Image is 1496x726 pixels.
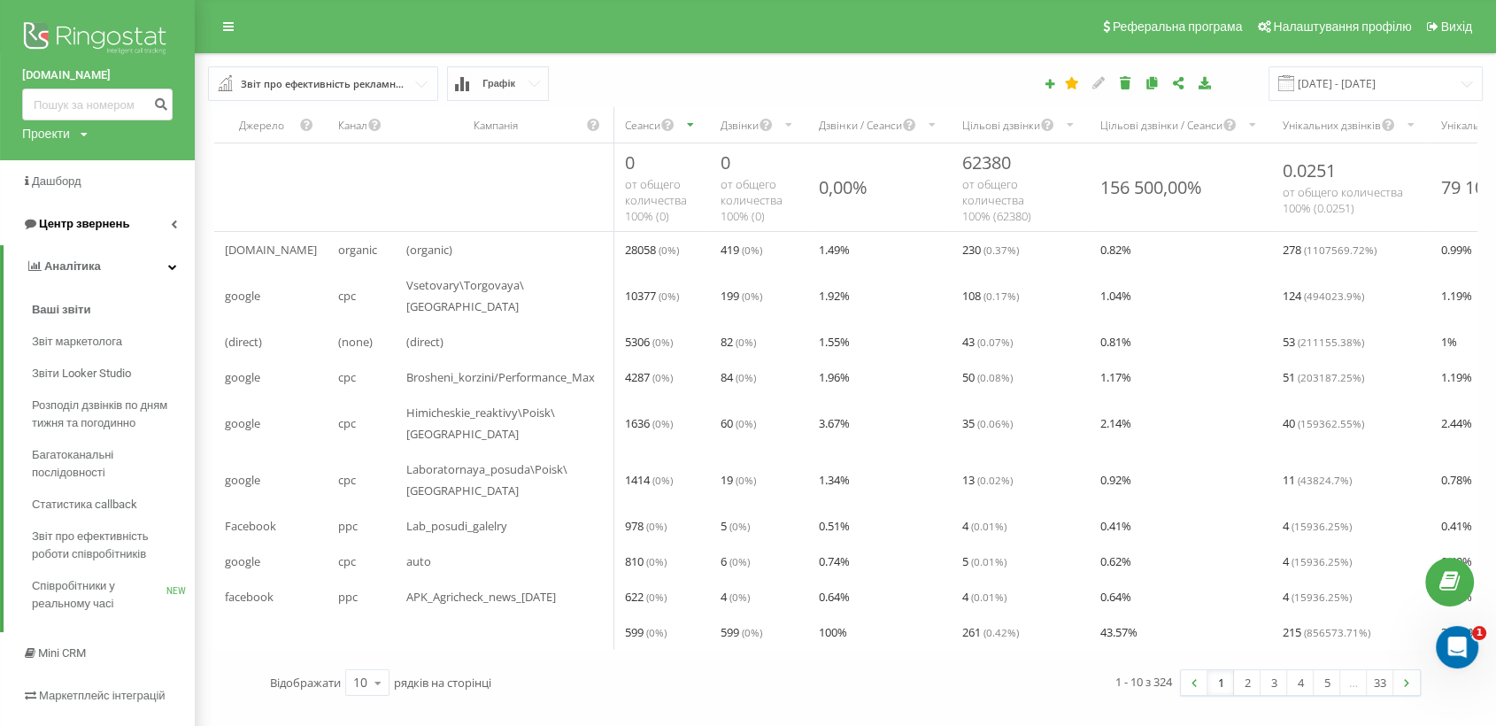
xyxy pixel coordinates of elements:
[625,118,661,133] div: Сеанси
[406,118,585,133] div: Кампанія
[1100,469,1131,490] span: 0.92 %
[625,239,679,260] span: 28058
[962,622,1019,643] span: 261
[1113,19,1243,34] span: Реферальна програма
[721,118,759,133] div: Дзвінки
[32,294,195,326] a: Ваші звіти
[1287,670,1314,695] a: 4
[1298,416,1364,430] span: ( 159362.55 %)
[225,586,274,607] span: facebook
[819,622,847,643] span: 100 %
[406,586,556,607] span: APK_Agricheck_news_[DATE]
[406,367,595,388] span: Brosheni_korzini/Performance_Max
[1044,78,1056,89] i: Створити звіт
[338,413,356,434] span: cpc
[977,370,1013,384] span: ( 0.08 %)
[819,551,850,572] span: 0.74 %
[1283,622,1370,643] span: 215
[721,413,756,434] span: 60
[1283,331,1364,352] span: 53
[406,459,604,501] span: Laboratornaya_posuda\Poisk\[GEOGRAPHIC_DATA]
[270,675,341,691] span: Відображати
[406,274,604,317] span: Vsetovary\Torgovaya\[GEOGRAPHIC_DATA]
[338,118,367,133] div: Канал
[338,586,358,607] span: ppc
[32,333,122,351] span: Звіт маркетолога
[1261,670,1287,695] a: 3
[625,367,673,388] span: 4287
[447,66,549,101] button: Графік
[1304,289,1364,303] span: ( 494023.9 %)
[729,519,750,533] span: ( 0 %)
[338,551,356,572] span: cpc
[1100,175,1202,199] div: 156 500,00%
[625,151,635,174] span: 0
[1283,367,1364,388] span: 51
[625,551,667,572] span: 810
[1100,331,1131,352] span: 0.81 %
[1283,118,1381,133] div: Унікальних дзвінків
[406,331,443,352] span: (direct)
[977,473,1013,487] span: ( 0.02 %)
[977,335,1013,349] span: ( 0.07 %)
[32,326,195,358] a: Звіт маркетолога
[962,586,1006,607] span: 4
[1367,670,1393,695] a: 33
[819,586,850,607] span: 0.64 %
[394,675,491,691] span: рядків на сторінці
[32,397,186,432] span: Розподіл дзвінків по дням тижня та погодинно
[1441,285,1472,306] span: 1.19 %
[1441,413,1472,434] span: 2.44 %
[721,367,756,388] span: 84
[971,554,1006,568] span: ( 0.01 %)
[819,331,850,352] span: 1.55 %
[1441,239,1472,260] span: 0.99 %
[962,469,1013,490] span: 13
[4,245,195,288] a: Аналiтика
[32,301,91,319] span: Ваші звіти
[736,335,756,349] span: ( 0 %)
[338,515,358,537] span: ppc
[646,590,667,604] span: ( 0 %)
[625,622,667,643] span: 599
[338,367,356,388] span: cpc
[1292,590,1352,604] span: ( 15936.25 %)
[1441,331,1457,352] span: 1 %
[1283,551,1352,572] span: 4
[742,243,762,257] span: ( 0 %)
[32,570,195,620] a: Співробітники у реальному часіNEW
[32,439,195,489] a: Багатоканальні послідовності
[1292,554,1352,568] span: ( 15936.25 %)
[819,469,850,490] span: 1.34 %
[652,335,673,349] span: ( 0 %)
[1234,670,1261,695] a: 2
[1171,76,1186,89] i: Поділитися налаштуваннями звіту
[225,515,276,537] span: Facebook
[1100,285,1131,306] span: 1.04 %
[646,554,667,568] span: ( 0 %)
[1283,469,1352,490] span: 11
[721,239,762,260] span: 419
[1441,515,1472,537] span: 0.41 %
[652,416,673,430] span: ( 0 %)
[652,473,673,487] span: ( 0 %)
[353,674,367,691] div: 10
[32,446,186,482] span: Багатоканальні послідовності
[721,515,750,537] span: 5
[1100,413,1131,434] span: 2.14 %
[625,469,673,490] span: 1414
[1273,19,1411,34] span: Налаштування профілю
[406,402,604,444] span: Himicheskie_reaktivy\Poisk\[GEOGRAPHIC_DATA]
[1292,519,1352,533] span: ( 15936.25 %)
[742,625,762,639] span: ( 0 %)
[241,74,407,94] div: Звіт про ефективність рекламних кампаній
[721,586,750,607] span: 4
[1100,118,1222,133] div: Цільові дзвінки / Сеанси
[225,285,260,306] span: google
[1304,625,1370,639] span: ( 856573.71 %)
[625,176,687,224] span: от общего количества 100% ( 0 )
[22,125,70,143] div: Проекти
[971,590,1006,604] span: ( 0.01 %)
[1100,239,1131,260] span: 0.82 %
[625,413,673,434] span: 1636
